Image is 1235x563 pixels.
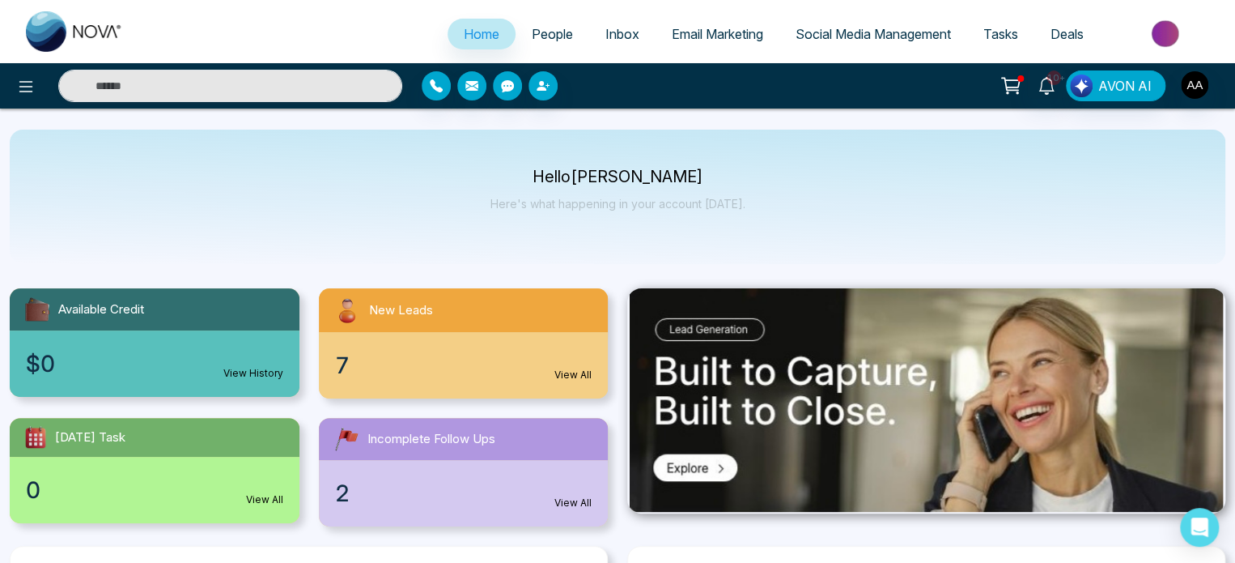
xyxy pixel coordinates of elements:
img: newLeads.svg [332,295,363,326]
span: [DATE] Task [55,429,125,447]
span: Tasks [983,26,1018,42]
button: AVON AI [1066,70,1165,101]
a: Social Media Management [779,19,967,49]
img: Lead Flow [1070,75,1093,97]
p: Hello [PERSON_NAME] [490,170,745,184]
a: View All [246,493,283,507]
img: todayTask.svg [23,424,49,450]
span: Inbox [605,26,639,42]
a: Email Marketing [656,19,779,49]
span: 2 [335,476,350,510]
span: AVON AI [1098,76,1152,96]
span: Social Media Management [796,26,951,42]
img: availableCredit.svg [23,295,52,324]
a: Home [448,19,516,49]
span: $0 [26,347,55,381]
img: . [630,288,1223,512]
p: Here's what happening in your account [DATE]. [490,197,745,211]
span: 0 [26,473,40,507]
a: View History [223,366,283,381]
a: Incomplete Follow Ups2View All [309,418,618,527]
a: Deals [1034,19,1100,49]
span: Home [464,26,499,42]
span: Email Marketing [672,26,763,42]
a: Inbox [589,19,656,49]
div: Open Intercom Messenger [1180,508,1219,547]
a: View All [554,368,592,382]
a: View All [554,496,592,510]
span: Incomplete Follow Ups [367,430,495,449]
span: 10+ [1046,70,1061,85]
a: New Leads7View All [309,288,618,399]
span: New Leads [369,301,433,320]
a: Tasks [967,19,1034,49]
img: Market-place.gif [1108,15,1225,52]
a: 10+ [1027,70,1066,99]
span: 7 [335,348,350,382]
span: Deals [1050,26,1084,42]
img: followUps.svg [332,424,361,454]
img: User Avatar [1181,71,1208,99]
img: Nova CRM Logo [26,11,123,52]
span: Available Credit [58,301,144,319]
a: People [516,19,589,49]
span: People [532,26,573,42]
